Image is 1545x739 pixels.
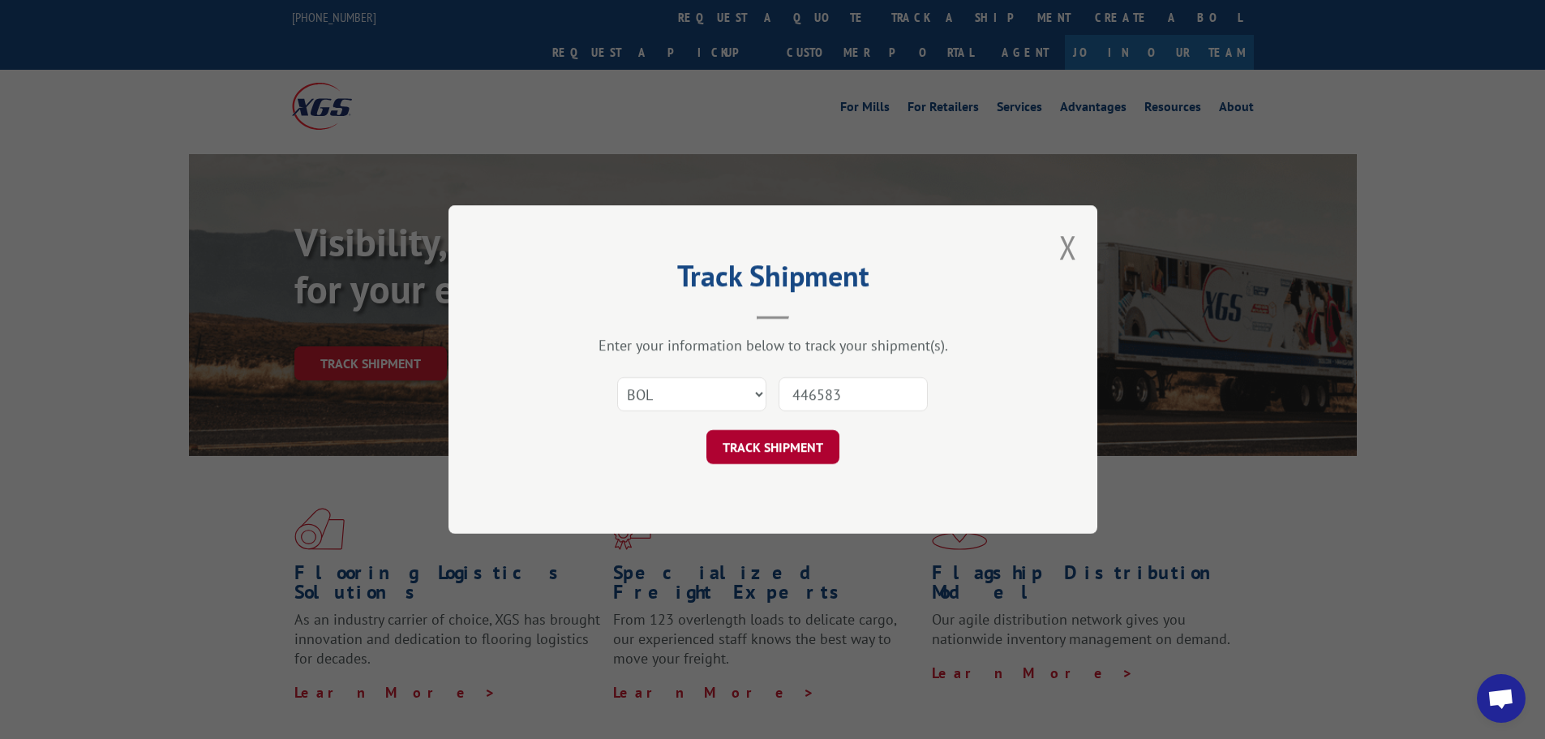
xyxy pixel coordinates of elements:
button: Close modal [1059,226,1077,269]
h2: Track Shipment [530,264,1016,295]
input: Number(s) [779,377,928,411]
a: Open chat [1477,674,1526,723]
div: Enter your information below to track your shipment(s). [530,336,1016,354]
button: TRACK SHIPMENT [706,430,839,464]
